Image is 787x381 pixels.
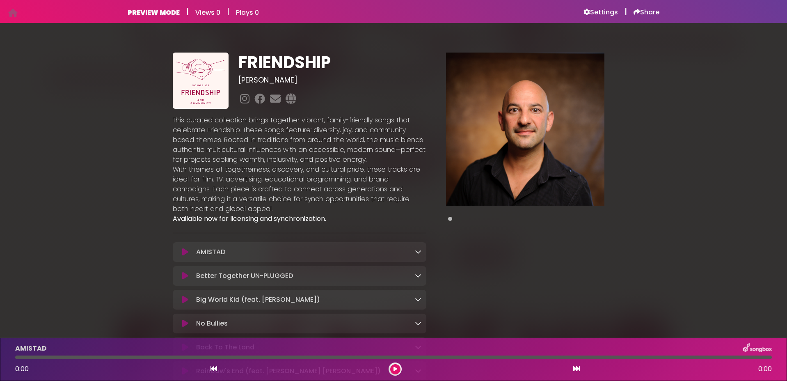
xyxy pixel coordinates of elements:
[128,9,180,16] h6: PREVIEW MODE
[634,8,659,16] a: Share
[743,343,772,354] img: songbox-logo-white.png
[583,8,618,16] a: Settings
[195,9,220,16] h6: Views 0
[238,53,426,72] h1: FRIENDSHIP
[186,7,189,16] h5: |
[196,295,320,305] p: Big World Kid (feat. [PERSON_NAME])
[173,115,426,165] p: This curated collection brings together vibrant, family-friendly songs that celebrate Friendship....
[196,271,293,281] p: Better Together UN-PLUGGED
[15,364,29,374] span: 0:00
[758,364,772,374] span: 0:00
[196,247,225,257] p: AMISTAD
[227,7,229,16] h5: |
[446,53,604,206] img: Main Media
[15,344,47,353] p: AMISTAD
[625,7,627,16] h5: |
[236,9,259,16] h6: Plays 0
[196,319,228,328] p: No Bullies
[173,214,326,223] strong: Available now for licensing and synchronization.
[238,76,426,85] h3: [PERSON_NAME]
[173,53,229,108] img: uGc7aEJgQq2QLob7nZpv
[173,165,426,214] p: With themes of togetherness, discovery, and cultural pride, these tracks are ideal for film, TV, ...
